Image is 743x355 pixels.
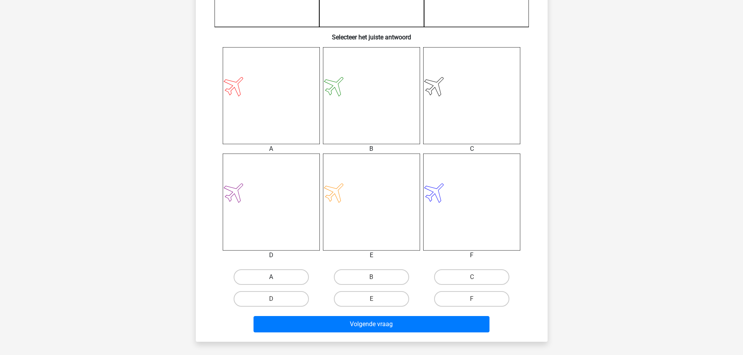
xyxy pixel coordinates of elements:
div: F [417,251,526,260]
h6: Selecteer het juiste antwoord [208,27,535,41]
div: A [217,144,326,154]
label: F [434,291,509,307]
button: Volgende vraag [254,316,489,332]
label: C [434,269,509,285]
label: B [334,269,409,285]
div: B [317,144,426,154]
div: C [417,144,526,154]
label: E [334,291,409,307]
label: D [234,291,309,307]
label: A [234,269,309,285]
div: D [217,251,326,260]
div: E [317,251,426,260]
